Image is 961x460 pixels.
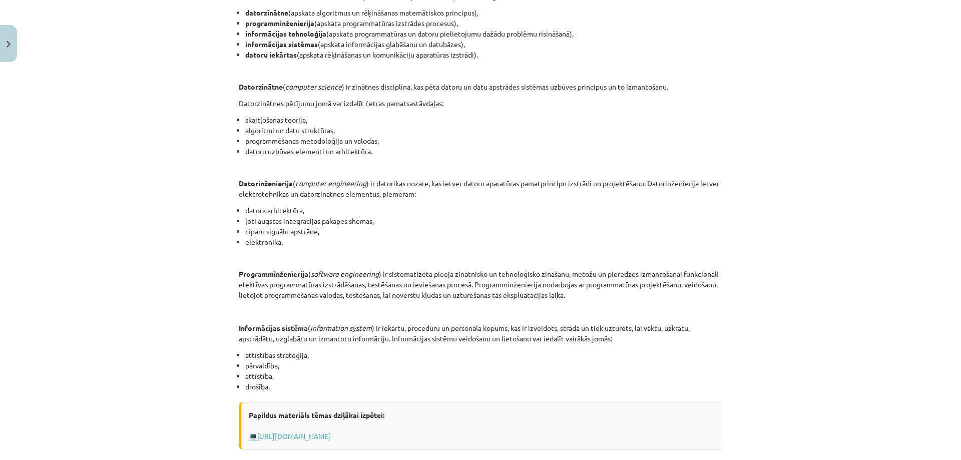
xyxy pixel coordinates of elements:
[245,8,722,18] li: (apskata algoritmus un rēķināšanas matemātiskos principus),
[245,29,326,38] strong: informācijas tehnoloģija
[245,350,722,360] li: attīstības stratēģija,
[245,18,722,29] li: (apskata programmatūras izstrādes procesus),
[245,226,722,237] li: ciparu signālu apstrāde,
[245,29,722,39] li: (apskata programmatūras un datoru pielietojumu dažādu problēmu risināšanā),
[245,40,318,49] strong: informācijas sistēmas
[239,98,722,109] p: Datorzinātnes pētījumu jomā var izdalīt četras pamatsastāvdaļas:
[239,402,722,449] div: 💻
[239,82,722,92] p: ( ) ir zinātnes disciplīna, kas pēta datoru un datu apstrādes sistēmas uzbūves principus un to iz...
[245,115,722,125] li: skaitļošanas teorija,
[239,179,293,188] strong: Datorinženierija
[285,82,342,91] em: computer science
[257,431,330,440] a: [URL][DOMAIN_NAME]
[245,19,314,28] strong: programminženierija
[245,381,722,392] li: drošība.
[239,269,722,300] p: ( ) ir sistematizēta pieeja zinātnisko un tehnoloģisko zināšanu, metožu un pieredzes izmantošanai...
[295,179,366,188] em: computer engineering
[245,39,722,50] li: (apskata informācijas glabāšanu un datubāzes),
[249,410,384,419] strong: Papildus materiāls tēmas dziļākai izpētei:
[311,269,379,278] em: software engineering
[239,323,722,344] p: ( ) ir iekārtu, procedūru un personāla kopums, kas ir izveidots, strādā un tiek uzturēts, lai vāk...
[7,41,11,48] img: icon-close-lesson-0947bae3869378f0d4975bcd49f059093ad1ed9edebbc8119c70593378902aed.svg
[245,371,722,381] li: attīstība,
[245,8,288,17] strong: datorzinātne
[245,237,722,247] li: elektronika.
[239,178,722,199] p: ( ) ir datorikas nozare, kas ietver datoru aparatūras pamatprincipu izstrādi un projektēšanu. Dat...
[239,82,283,91] strong: Datorzinātne
[239,323,308,332] strong: Informācijas sistēma
[245,125,722,136] li: algoritmi un datu struktūras,
[310,323,372,332] em: information system
[245,216,722,226] li: ļoti augstas integrācijas pakāpes shēmas,
[245,50,297,59] strong: datoru iekārtas
[245,205,722,216] li: datora arhitektūra,
[245,146,722,157] li: datoru uzbūves elementi un arhitektūra.
[239,269,308,278] strong: Programminženierija
[245,50,722,60] li: (apskata rēķināšanas un komunikāciju aparatūras izstrādi).
[245,136,722,146] li: programmēšanas metodoloģija un valodas,
[245,360,722,371] li: pārvaldība,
